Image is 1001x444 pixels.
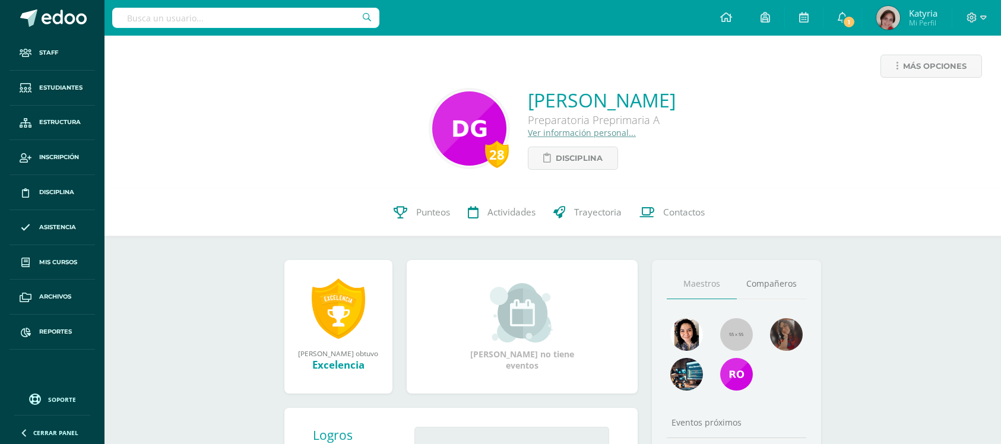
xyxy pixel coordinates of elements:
img: e9c8ee63d948accc6783747252b4c3df.png [670,318,703,351]
span: Katyria [909,7,937,19]
span: Archivos [39,292,71,302]
div: Preparatoria Preprimaria A [528,113,676,127]
a: Mis cursos [9,245,95,280]
span: Disciplina [556,147,603,169]
div: Eventos próximos [667,417,807,428]
a: Ver información personal... [528,127,636,138]
img: 855e41caca19997153bb2d8696b63df4.png [670,358,703,391]
a: Contactos [631,189,714,236]
span: Trayectoria [574,206,622,218]
a: Inscripción [9,140,95,175]
a: Trayectoria [544,189,631,236]
span: Cerrar panel [33,429,78,437]
a: Staff [9,36,95,71]
div: 28 [485,141,509,168]
span: Asistencia [39,223,76,232]
a: [PERSON_NAME] [528,87,676,113]
img: a2b802f23b7c04cc8f9775ff2bf44706.png [876,6,900,30]
a: Actividades [459,189,544,236]
span: Mis cursos [39,258,77,267]
img: 6719bbf75b935729a37398d1bd0b0711.png [720,358,753,391]
a: Compañeros [737,269,807,299]
span: Staff [39,48,58,58]
span: 1 [842,15,856,28]
img: d0ca01cc8bd00c2dc69ab27512b5a42f.png [432,91,506,166]
img: 37fe3ee38833a6adb74bf76fd42a3bf6.png [770,318,803,351]
span: Punteos [416,206,450,218]
img: 55x55 [720,318,753,351]
span: Estructura [39,118,81,127]
div: Excelencia [296,358,381,372]
span: Soporte [48,395,76,404]
div: [PERSON_NAME] obtuvo [296,348,381,358]
img: event_small.png [490,283,555,342]
span: Más opciones [903,55,967,77]
span: Estudiantes [39,83,83,93]
div: Logros [313,427,406,443]
a: Archivos [9,280,95,315]
a: Reportes [9,315,95,350]
a: Disciplina [9,175,95,210]
a: Estructura [9,106,95,141]
a: Estudiantes [9,71,95,106]
span: Mi Perfil [909,18,937,28]
input: Busca un usuario... [112,8,379,28]
a: Disciplina [528,147,618,170]
a: Más opciones [880,55,982,78]
a: Maestros [667,269,737,299]
span: Actividades [487,206,536,218]
div: [PERSON_NAME] no tiene eventos [463,283,581,371]
a: Asistencia [9,210,95,245]
a: Soporte [14,391,90,407]
span: Inscripción [39,153,79,162]
span: Contactos [663,206,705,218]
a: Punteos [385,189,459,236]
span: Reportes [39,327,72,337]
span: Disciplina [39,188,74,197]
